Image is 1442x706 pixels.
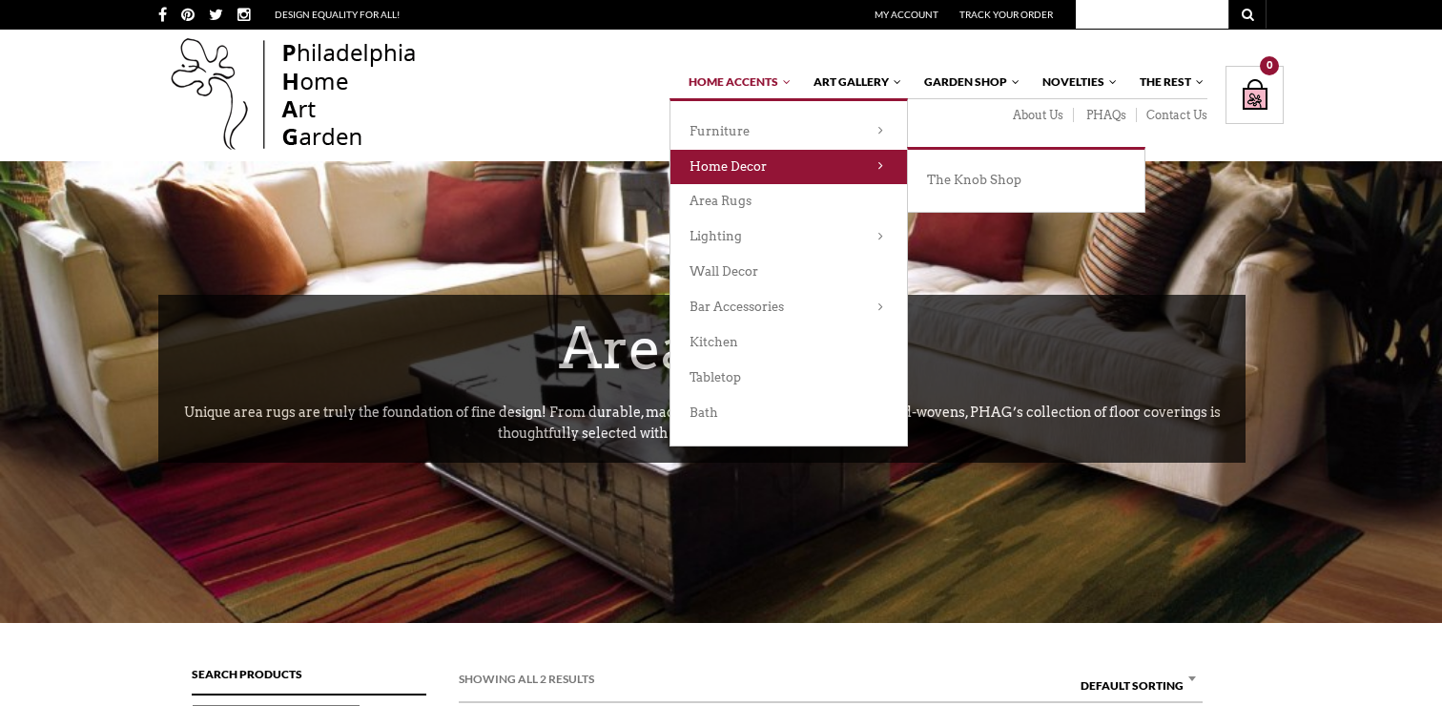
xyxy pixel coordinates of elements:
a: Contact Us [1137,108,1207,123]
a: Novelties [1033,66,1119,98]
h1: Area Rugs [158,295,1246,402]
a: About Us [1000,108,1074,123]
a: Lighting [670,219,907,255]
a: Home Accents [679,66,793,98]
a: The Knob Shop [908,163,1144,198]
a: Garden Shop [915,66,1021,98]
a: PHAQs [1074,108,1137,123]
span: Default sorting [1073,667,1203,705]
a: Track Your Order [959,9,1053,20]
a: My Account [875,9,938,20]
a: Art Gallery [804,66,903,98]
a: Home Decor [670,150,907,185]
p: Unique area rugs are truly the foundation of fine design! From durable, machine-made options to l... [158,402,1246,463]
em: Showing all 2 results [459,670,594,689]
a: Area Rugs [670,184,907,219]
a: Kitchen [670,325,907,361]
a: Furniture [670,114,907,150]
span: Default sorting [1073,667,1203,694]
a: Wall Decor [670,255,907,290]
a: Tabletop [670,361,907,396]
div: 0 [1260,56,1279,75]
a: Bath [670,396,907,431]
a: The Rest [1130,66,1205,98]
h4: Search Products [192,665,426,696]
a: Bar Accessories [670,290,907,325]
